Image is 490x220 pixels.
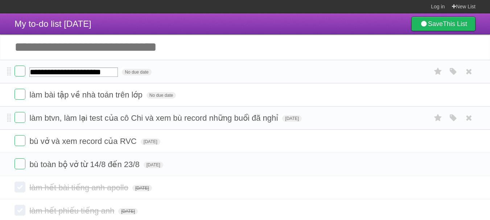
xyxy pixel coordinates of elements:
b: This List [443,20,467,28]
label: Done [15,135,25,146]
label: Done [15,66,25,76]
span: [DATE] [282,115,302,122]
label: Done [15,112,25,123]
span: làm btvn, làm lại test của cô Chi và xem bù record những buổi đã nghỉ [29,113,280,123]
span: [DATE] [118,208,138,215]
span: làm hết phiếu tiếng anh [29,206,116,215]
label: Done [15,182,25,192]
span: làm hết bài tiếng anh apollo [29,183,130,192]
span: làm bài tập về nhà toán trên lớp [29,90,144,99]
span: bù toàn bộ vở từ 14/8 đến 23/8 [29,160,141,169]
span: No due date [147,92,176,99]
span: My to-do list [DATE] [15,19,91,29]
span: No due date [122,69,151,75]
label: Done [15,205,25,216]
span: bù vở và xem record của RVC [29,137,139,146]
label: Done [15,89,25,100]
a: SaveThis List [411,17,475,31]
label: Done [15,158,25,169]
label: Star task [431,66,445,78]
span: [DATE] [141,138,160,145]
label: Star task [431,112,445,124]
span: [DATE] [144,162,163,168]
span: [DATE] [132,185,152,191]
